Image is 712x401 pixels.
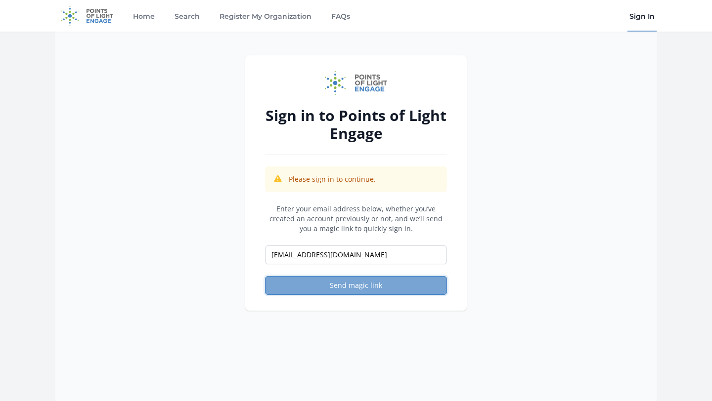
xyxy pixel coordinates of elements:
[265,245,447,264] input: Email address
[265,204,447,234] p: Enter your email address below, whether you’ve created an account previously or not, and we’ll se...
[265,107,447,142] h2: Sign in to Points of Light Engage
[265,276,447,295] button: Send magic link
[325,71,387,95] img: Points of Light Engage logo
[289,174,376,184] p: Please sign in to continue.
